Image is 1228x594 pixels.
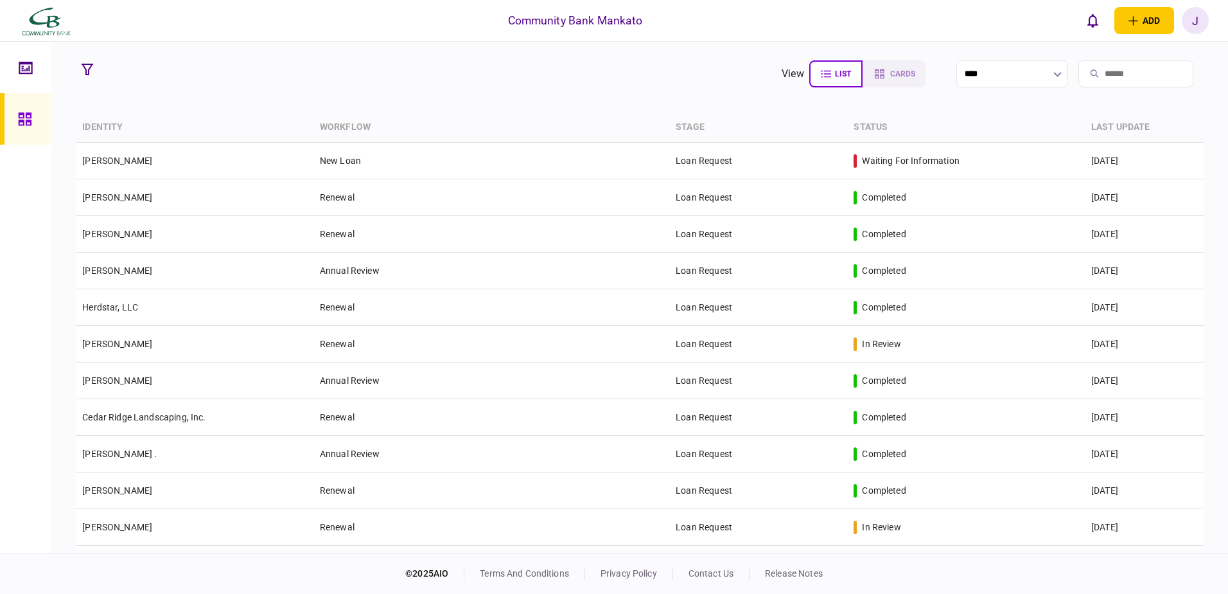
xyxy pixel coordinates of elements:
[1080,7,1107,34] button: open notifications list
[689,568,733,579] a: contact us
[809,60,863,87] button: list
[669,509,847,546] td: Loan Request
[669,546,847,582] td: Loan Request
[669,143,847,179] td: Loan Request
[1114,7,1174,34] button: open adding identity options
[76,113,313,143] th: identity
[862,484,906,497] div: completed
[669,113,847,143] th: stage
[82,265,152,276] a: [PERSON_NAME]
[313,363,669,399] td: Annual Review
[508,12,643,29] div: Community Bank Mankato
[835,69,851,78] span: list
[1085,399,1204,436] td: [DATE]
[669,473,847,509] td: Loan Request
[313,113,669,143] th: workflow
[313,546,669,582] td: Renewal
[669,399,847,436] td: Loan Request
[669,289,847,326] td: Loan Request
[1085,113,1204,143] th: last update
[313,399,669,436] td: Renewal
[313,436,669,473] td: Annual Review
[669,363,847,399] td: Loan Request
[313,326,669,363] td: Renewal
[82,412,206,422] a: Cedar Ridge Landscaping, Inc.
[313,473,669,509] td: Renewal
[862,411,906,424] div: completed
[669,436,847,473] td: Loan Request
[313,216,669,253] td: Renewal
[82,522,152,532] a: [PERSON_NAME]
[82,229,152,239] a: [PERSON_NAME]
[313,143,669,179] td: New Loan
[862,228,906,240] div: completed
[82,375,152,386] a: [PERSON_NAME]
[862,447,906,460] div: completed
[669,216,847,253] td: Loan Request
[82,302,138,312] a: Herdstar, LLC
[862,301,906,314] div: completed
[82,339,152,349] a: [PERSON_NAME]
[19,4,73,37] img: client company logo
[313,289,669,326] td: Renewal
[1182,7,1209,34] button: J
[862,191,906,204] div: completed
[782,66,804,82] div: view
[313,253,669,289] td: Annual Review
[862,154,959,167] div: waiting for information
[890,69,915,78] span: cards
[601,568,657,579] a: privacy policy
[862,521,900,534] div: in review
[405,567,464,580] div: © 2025 AIO
[863,60,925,87] button: cards
[862,337,900,350] div: in review
[1085,436,1204,473] td: [DATE]
[1085,509,1204,546] td: [DATE]
[1085,143,1204,179] td: [DATE]
[82,192,152,203] a: [PERSON_NAME]
[313,179,669,216] td: Renewal
[862,374,906,387] div: completed
[1085,363,1204,399] td: [DATE]
[82,449,157,459] a: [PERSON_NAME] .
[1085,326,1204,363] td: [DATE]
[669,253,847,289] td: Loan Request
[847,113,1085,143] th: status
[1085,289,1204,326] td: [DATE]
[765,568,823,579] a: release notes
[82,156,152,166] a: [PERSON_NAME]
[82,485,152,496] a: [PERSON_NAME]
[1085,473,1204,509] td: [DATE]
[1085,546,1204,582] td: [DATE]
[862,264,906,277] div: completed
[480,568,569,579] a: terms and conditions
[1085,216,1204,253] td: [DATE]
[669,179,847,216] td: Loan Request
[1085,253,1204,289] td: [DATE]
[1085,179,1204,216] td: [DATE]
[669,326,847,363] td: Loan Request
[313,509,669,546] td: Renewal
